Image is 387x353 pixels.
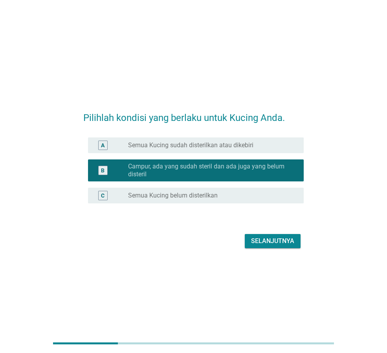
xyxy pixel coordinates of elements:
[245,234,301,248] button: Selanjutnya
[101,191,105,199] div: C
[128,192,218,199] label: Semua Kucing belum disterilkan
[101,141,105,149] div: A
[128,163,291,178] label: Campur, ada yang sudah steril dan ada juga yang belum disteril
[128,141,253,149] label: Semua Kucing sudah disterilkan atau dikebiri
[251,236,294,246] div: Selanjutnya
[101,166,105,174] div: B
[83,103,304,125] h2: Pilihlah kondisi yang berlaku untuk Kucing Anda.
